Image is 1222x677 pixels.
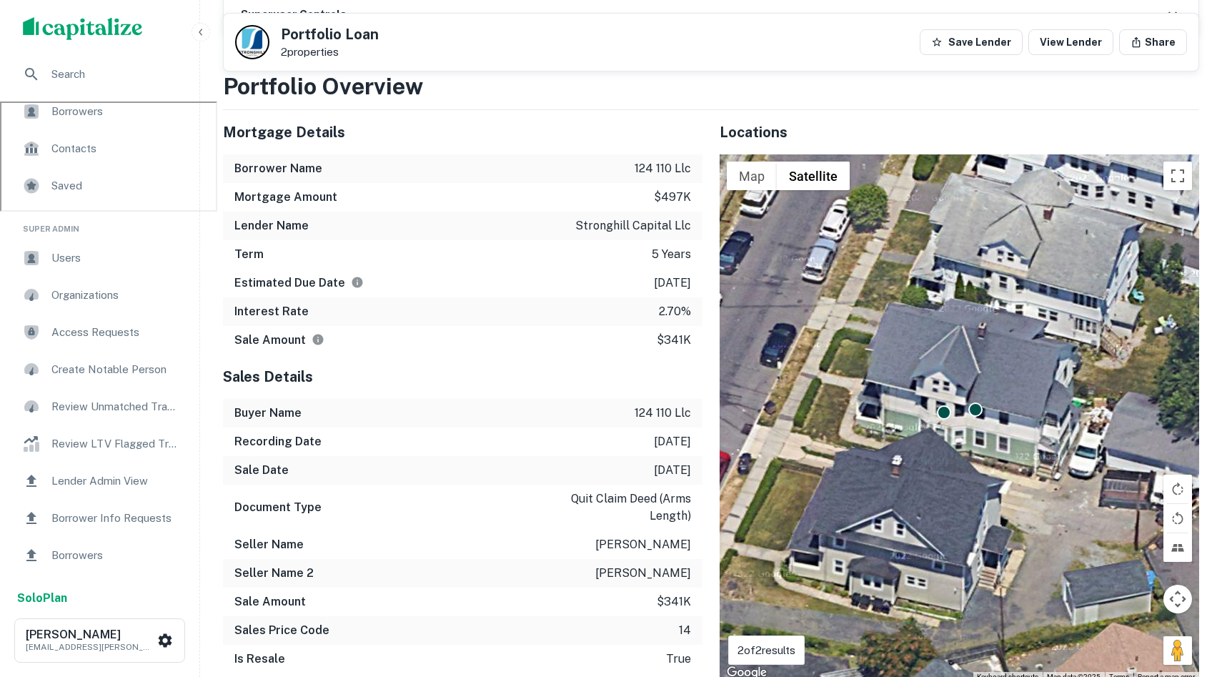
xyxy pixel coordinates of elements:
iframe: Chat Widget [1151,563,1222,631]
svg: Estimate is based on a standard schedule for this type of loan. [351,276,364,289]
span: Review LTV Flagged Transactions [51,435,179,453]
h6: Recording Date [234,433,322,450]
a: SoloPlan [17,590,67,607]
a: Review Unmatched Transactions [11,390,188,424]
h3: Portfolio Overview [223,69,1199,104]
h6: Sale Amount [234,332,324,349]
p: 2.70% [659,303,691,320]
p: [DATE] [654,275,691,292]
p: 14 [679,622,691,639]
span: Borrower Info Requests [51,510,179,527]
span: Organizations [51,287,179,304]
p: [PERSON_NAME] [595,536,691,553]
p: [DATE] [654,462,691,479]
p: [PERSON_NAME] [595,565,691,582]
a: Create Notable Person [11,352,188,387]
span: Search [51,66,179,83]
p: 2 of 2 results [737,642,795,659]
p: quit claim deed (arms length) [562,490,691,525]
h6: Buyer Name [234,405,302,422]
p: [EMAIL_ADDRESS][PERSON_NAME][DOMAIN_NAME] [26,641,154,653]
h5: Mortgage Details [223,122,702,143]
span: Create Notable Person [51,361,179,378]
h6: Borrower Name [234,160,322,177]
p: 5 years [652,246,691,263]
p: 2 properties [281,46,379,59]
a: Lender Admin View [11,464,188,498]
h5: Locations [720,122,1199,143]
a: Access Requests [11,315,188,350]
a: Users [11,241,188,275]
button: Share [1119,29,1187,55]
h6: Seller Name [234,536,304,553]
span: Borrowers [51,547,179,564]
h6: Seller Name 2 [234,565,314,582]
svg: The values displayed on the website are for informational purposes only and may be reported incor... [312,333,324,346]
h6: Lender Name [234,217,309,234]
a: Contacts [11,132,188,166]
h6: Is Resale [234,651,285,668]
a: Organizations [11,278,188,312]
button: Drag Pegman onto the map to open Street View [1163,636,1192,665]
span: Access Requests [51,324,179,341]
strong: Solo Plan [17,591,67,605]
h6: [PERSON_NAME] [26,629,154,641]
p: true [666,651,691,668]
p: $341k [657,332,691,349]
span: Lender Admin View [51,473,179,490]
h6: Superuser Controls [241,6,347,23]
a: Borrowers [11,94,188,129]
h6: Interest Rate [234,303,309,320]
h6: Sales Price Code [234,622,329,639]
span: Saved [51,177,179,194]
button: Tilt map [1163,533,1192,562]
button: Save Lender [920,29,1023,55]
p: stronghill capital llc [575,217,691,234]
h5: Portfolio Loan [281,27,379,41]
button: Toggle fullscreen view [1163,162,1192,190]
span: Contacts [51,140,179,157]
h5: Sales Details [223,366,702,387]
h6: Sale Date [234,462,289,479]
p: $497k [654,189,691,206]
a: Borrower Info Requests [11,501,188,535]
a: View Lender [1028,29,1113,55]
button: [PERSON_NAME][EMAIL_ADDRESS][PERSON_NAME][DOMAIN_NAME] [14,618,185,663]
a: Borrowers [11,538,188,573]
p: $341k [657,593,691,611]
p: 124 110 llc [635,405,691,422]
span: Borrowers [51,103,179,120]
h6: Estimated Due Date [234,275,364,292]
img: capitalize-logo.png [23,17,143,40]
h6: Term [234,246,264,263]
h6: Sale Amount [234,593,306,611]
li: Super Admin [11,206,188,241]
span: Users [51,249,179,267]
button: Rotate map clockwise [1163,475,1192,503]
a: Search [11,57,188,92]
button: Show satellite imagery [777,162,850,190]
a: Email Testing [11,575,188,610]
a: Review LTV Flagged Transactions [11,427,188,461]
h6: Document Type [234,499,322,516]
span: Review Unmatched Transactions [51,398,179,415]
a: Saved [11,169,188,203]
button: Rotate map counterclockwise [1163,504,1192,533]
button: Show street map [727,162,777,190]
h6: Mortgage Amount [234,189,337,206]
